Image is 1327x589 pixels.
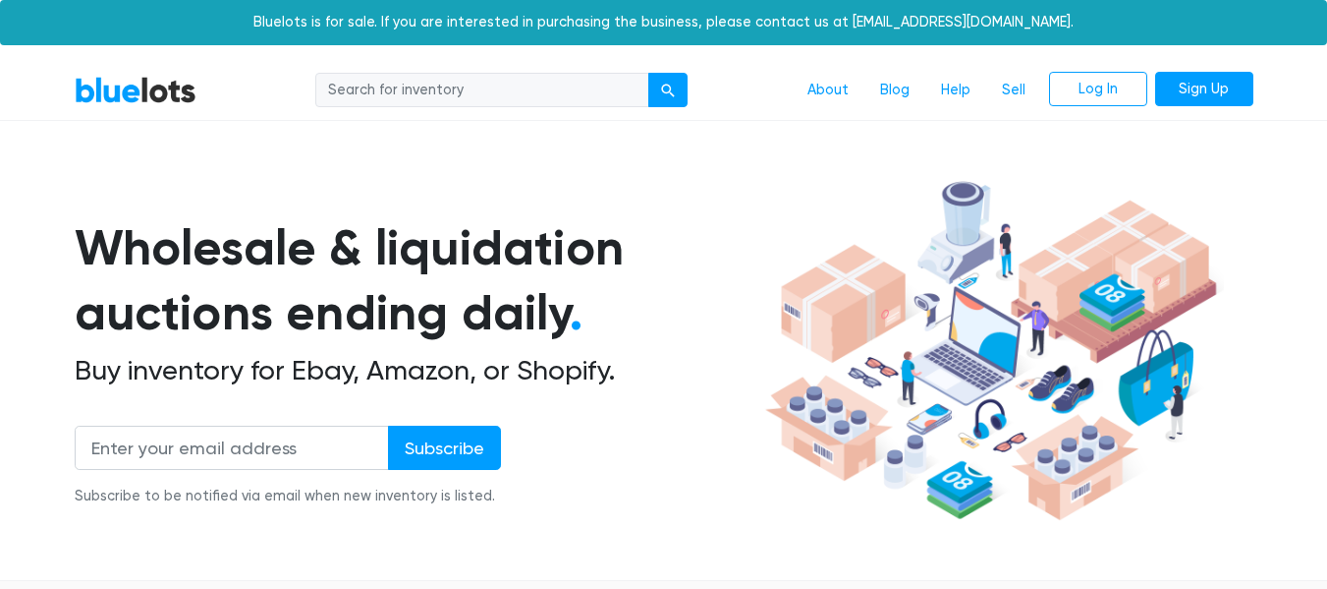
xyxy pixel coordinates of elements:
[1155,72,1253,107] a: Sign Up
[864,72,925,109] a: Blog
[75,76,196,104] a: BlueLots
[75,215,758,346] h1: Wholesale & liquidation auctions ending daily
[925,72,986,109] a: Help
[315,73,649,108] input: Search for inventory
[986,72,1041,109] a: Sell
[388,426,501,470] input: Subscribe
[1049,72,1147,107] a: Log In
[75,426,389,470] input: Enter your email address
[75,486,501,507] div: Subscribe to be notified via email when new inventory is listed.
[792,72,864,109] a: About
[758,172,1224,530] img: hero-ee84e7d0318cb26816c560f6b4441b76977f77a177738b4e94f68c95b2b83dbb.png
[570,283,582,342] span: .
[75,354,758,387] h2: Buy inventory for Ebay, Amazon, or Shopify.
